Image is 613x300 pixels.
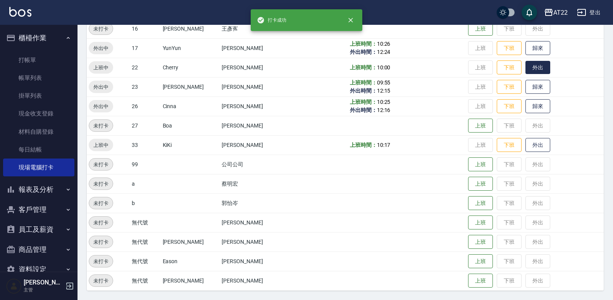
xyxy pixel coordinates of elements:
[220,155,289,174] td: 公司公司
[468,235,493,249] button: 上班
[468,22,493,36] button: 上班
[161,232,220,252] td: [PERSON_NAME]
[130,252,160,271] td: 無代號
[6,278,22,294] img: Person
[220,97,289,116] td: [PERSON_NAME]
[130,97,160,116] td: 26
[350,49,377,55] b: 外出時間：
[161,135,220,155] td: KiKi
[377,99,391,105] span: 10:25
[541,5,571,21] button: AT22
[161,97,220,116] td: Cinna
[3,240,74,260] button: 商品管理
[130,232,160,252] td: 無代號
[161,19,220,38] td: [PERSON_NAME]
[342,12,359,29] button: close
[497,60,522,75] button: 下班
[497,41,522,55] button: 下班
[220,38,289,58] td: [PERSON_NAME]
[350,64,377,71] b: 上班時間：
[3,69,74,87] a: 帳單列表
[350,99,377,105] b: 上班時間：
[220,58,289,77] td: [PERSON_NAME]
[89,180,113,188] span: 未打卡
[161,58,220,77] td: Cherry
[377,142,391,148] span: 10:17
[220,252,289,271] td: [PERSON_NAME]
[3,87,74,105] a: 掛單列表
[497,99,522,114] button: 下班
[130,135,160,155] td: 33
[468,157,493,172] button: 上班
[161,38,220,58] td: YunYun
[89,102,113,110] span: 外出中
[89,160,113,169] span: 未打卡
[89,64,113,72] span: 上班中
[220,19,289,38] td: 王彥寯
[525,99,550,114] button: 歸來
[89,25,113,33] span: 未打卡
[377,107,391,113] span: 12:16
[257,16,286,24] span: 打卡成功
[377,79,391,86] span: 09:55
[350,88,377,94] b: 外出時間：
[161,116,220,135] td: Boa
[3,200,74,220] button: 客戶管理
[525,41,550,55] button: 歸來
[3,219,74,240] button: 員工及薪資
[468,119,493,133] button: 上班
[3,123,74,141] a: 材料自購登錄
[89,219,113,227] span: 未打卡
[3,51,74,69] a: 打帳單
[350,107,377,113] b: 外出時間：
[3,141,74,159] a: 每日結帳
[220,271,289,290] td: [PERSON_NAME]
[377,64,391,71] span: 10:00
[130,19,160,38] td: 16
[3,179,74,200] button: 報表及分析
[468,196,493,210] button: 上班
[350,79,377,86] b: 上班時間：
[377,49,391,55] span: 12:24
[220,135,289,155] td: [PERSON_NAME]
[220,193,289,213] td: 郭怡岑
[497,80,522,94] button: 下班
[89,141,113,149] span: 上班中
[89,238,113,246] span: 未打卡
[130,38,160,58] td: 17
[130,193,160,213] td: b
[553,8,568,17] div: AT22
[220,77,289,97] td: [PERSON_NAME]
[3,259,74,279] button: 資料設定
[468,274,493,288] button: 上班
[161,77,220,97] td: [PERSON_NAME]
[130,155,160,174] td: 99
[130,174,160,193] td: a
[220,232,289,252] td: [PERSON_NAME]
[89,122,113,130] span: 未打卡
[468,254,493,269] button: 上班
[24,286,63,293] p: 主管
[9,7,31,17] img: Logo
[220,174,289,193] td: 蔡明宏
[130,271,160,290] td: 無代號
[130,77,160,97] td: 23
[468,177,493,191] button: 上班
[220,116,289,135] td: [PERSON_NAME]
[220,213,289,232] td: [PERSON_NAME]
[3,159,74,176] a: 現場電腦打卡
[130,213,160,232] td: 無代號
[3,28,74,48] button: 櫃檯作業
[497,138,522,152] button: 下班
[89,257,113,266] span: 未打卡
[522,5,537,20] button: save
[130,58,160,77] td: 22
[377,88,391,94] span: 12:15
[525,138,550,152] button: 外出
[377,41,391,47] span: 10:26
[574,5,604,20] button: 登出
[3,105,74,122] a: 現金收支登錄
[89,44,113,52] span: 外出中
[350,142,377,148] b: 上班時間：
[89,83,113,91] span: 外出中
